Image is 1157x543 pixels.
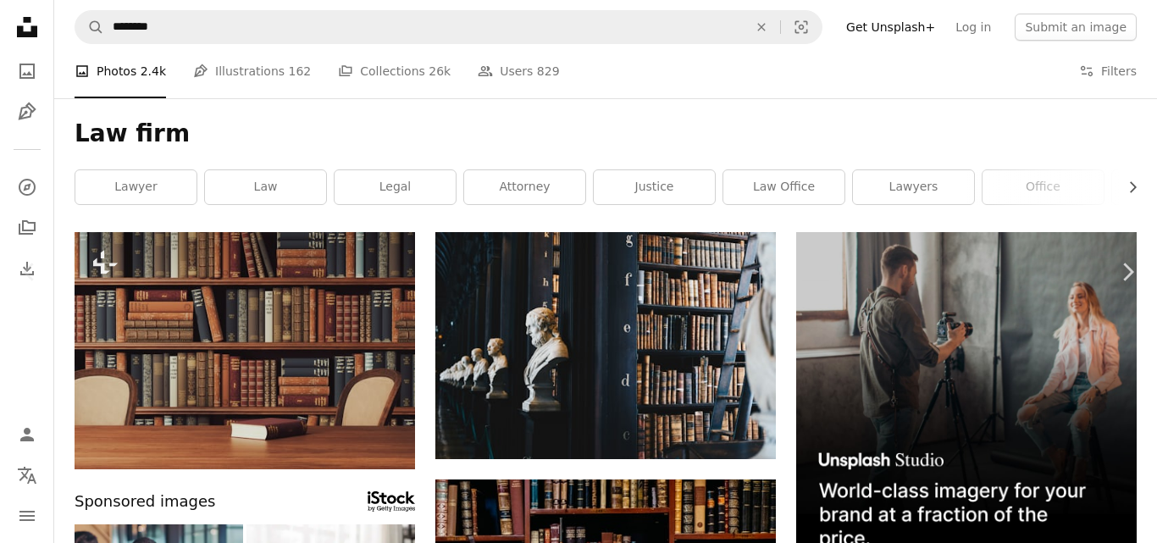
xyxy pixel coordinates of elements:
button: Filters [1079,44,1137,98]
a: a wooden table with a book on it in front of a bookshelf [75,342,415,357]
span: 829 [537,62,560,80]
a: office [983,170,1104,204]
img: a wooden table with a book on it in front of a bookshelf [75,232,415,469]
a: Users 829 [478,44,559,98]
button: Visual search [781,11,822,43]
a: Illustrations [10,95,44,129]
button: scroll list to the right [1117,170,1137,204]
button: Clear [743,11,780,43]
a: legal [335,170,456,204]
button: Language [10,458,44,492]
a: Log in [945,14,1001,41]
a: Get Unsplash+ [836,14,945,41]
a: lawyer [75,170,197,204]
img: book lot on black wooden shelf [435,232,776,459]
a: Log in / Sign up [10,418,44,452]
button: Search Unsplash [75,11,104,43]
a: law [205,170,326,204]
a: Explore [10,170,44,204]
span: 162 [289,62,312,80]
a: lawyers [853,170,974,204]
a: book lot on black wooden shelf [435,337,776,352]
a: Next [1098,191,1157,353]
a: attorney [464,170,585,204]
a: Illustrations 162 [193,44,311,98]
button: Submit an image [1015,14,1137,41]
button: Menu [10,499,44,533]
a: law office [723,170,844,204]
a: Collections 26k [338,44,451,98]
span: 26k [429,62,451,80]
a: justice [594,170,715,204]
a: Photos [10,54,44,88]
h1: Law firm [75,119,1137,149]
form: Find visuals sitewide [75,10,822,44]
span: Sponsored images [75,490,215,514]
